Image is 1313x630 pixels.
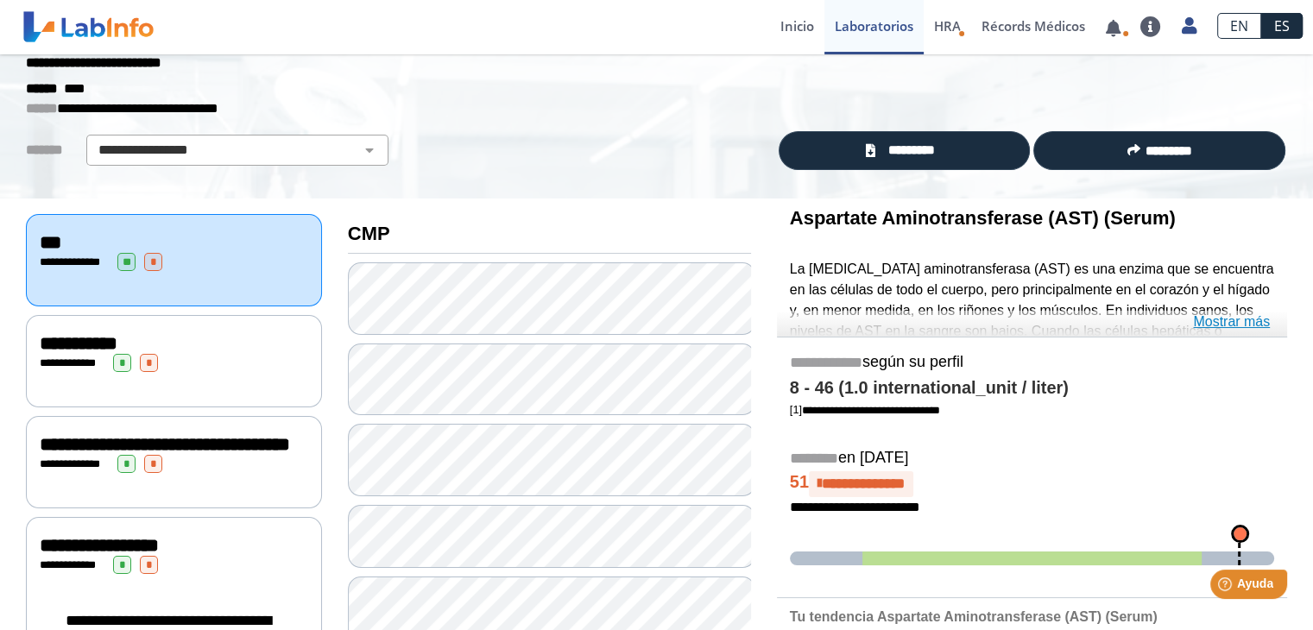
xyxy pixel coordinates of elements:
a: Mostrar más [1193,312,1270,332]
b: Tu tendencia Aspartate Aminotransferase (AST) (Serum) [790,609,1158,624]
a: EN [1217,13,1261,39]
p: La [MEDICAL_DATA] aminotransferasa (AST) es una enzima que se encuentra en las células de todo el... [790,259,1274,383]
b: Aspartate Aminotransferase (AST) (Serum) [790,207,1176,229]
h4: 8 - 46 (1.0 international_unit / liter) [790,378,1274,399]
h5: según su perfil [790,353,1274,373]
a: [1] [790,403,940,416]
h5: en [DATE] [790,449,1274,469]
span: HRA [934,17,961,35]
iframe: Help widget launcher [1159,563,1294,611]
h4: 51 [790,471,1274,497]
b: CMP [348,223,390,244]
a: ES [1261,13,1303,39]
